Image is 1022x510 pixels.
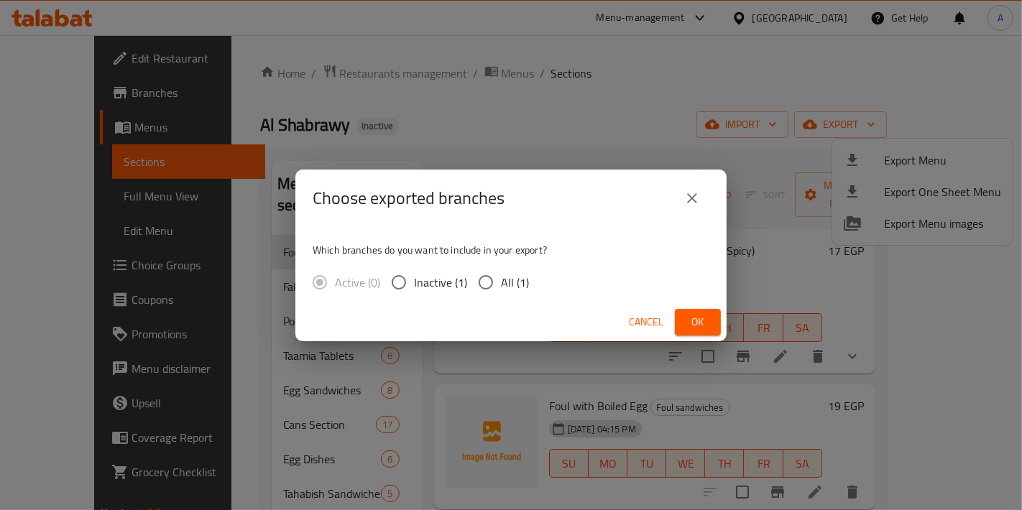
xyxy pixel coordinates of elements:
button: close [675,181,709,215]
span: Ok [686,313,709,331]
p: Which branches do you want to include in your export? [313,243,709,257]
span: All (1) [501,274,529,291]
button: Cancel [623,309,669,335]
button: Ok [675,309,721,335]
span: Inactive (1) [414,274,467,291]
span: Active (0) [335,274,380,291]
span: Cancel [629,313,663,331]
h2: Choose exported branches [313,187,505,210]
